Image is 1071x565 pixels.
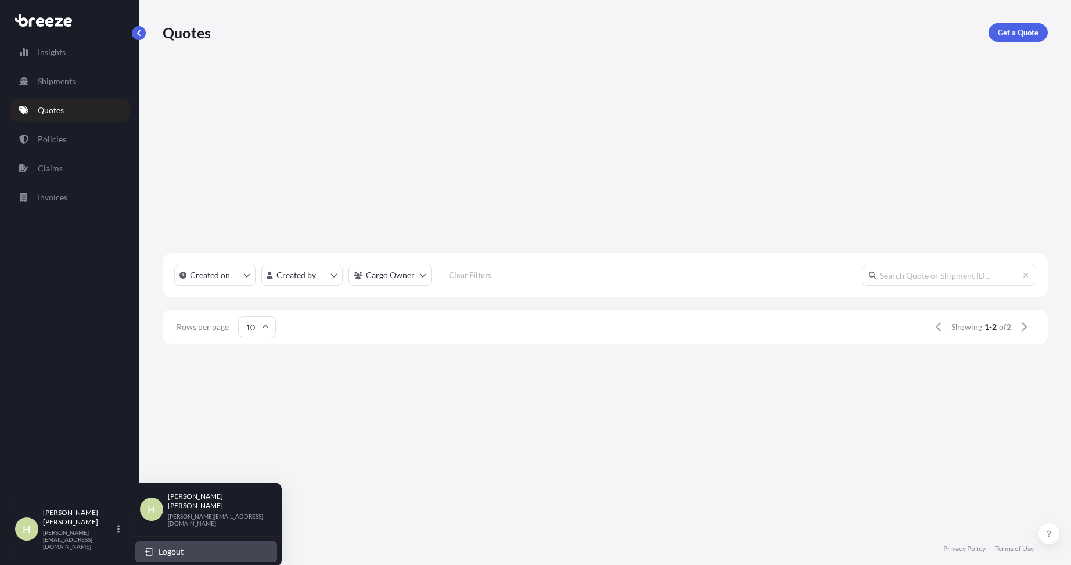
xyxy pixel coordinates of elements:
a: Invoices [10,186,130,209]
span: H [23,523,31,535]
p: Cargo Owner [366,269,415,281]
p: [PERSON_NAME] [PERSON_NAME] [168,492,263,510]
p: [PERSON_NAME] [PERSON_NAME] [43,508,115,527]
span: 1-2 [984,321,997,333]
p: Quotes [163,23,211,42]
a: Get a Quote [989,23,1048,42]
a: Terms of Use [995,544,1034,553]
p: Policies [38,134,66,145]
button: cargoOwner Filter options [348,265,432,286]
span: Showing [951,321,982,333]
a: Quotes [10,99,130,122]
span: Logout [159,546,184,557]
a: Policies [10,128,130,151]
input: Search Quote or Shipment ID... [862,265,1036,286]
button: Clear Filters [437,266,502,285]
p: [PERSON_NAME][EMAIL_ADDRESS][DOMAIN_NAME] [43,529,115,550]
span: H [148,503,156,515]
p: Clear Filters [449,269,491,281]
button: createdBy Filter options [261,265,343,286]
span: Rows per page [177,321,229,333]
a: Shipments [10,70,130,93]
p: Get a Quote [998,27,1038,38]
a: Privacy Policy [943,544,986,553]
p: Created by [276,269,316,281]
p: Claims [38,163,63,174]
p: Invoices [38,192,67,203]
p: Insights [38,46,66,58]
a: Insights [10,41,130,64]
a: Claims [10,157,130,180]
span: of 2 [999,321,1011,333]
p: Shipments [38,75,76,87]
button: createdOn Filter options [174,265,256,286]
button: Logout [135,541,277,562]
p: [PERSON_NAME][EMAIL_ADDRESS][DOMAIN_NAME] [168,513,263,527]
p: Created on [190,269,230,281]
p: Quotes [38,105,64,116]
